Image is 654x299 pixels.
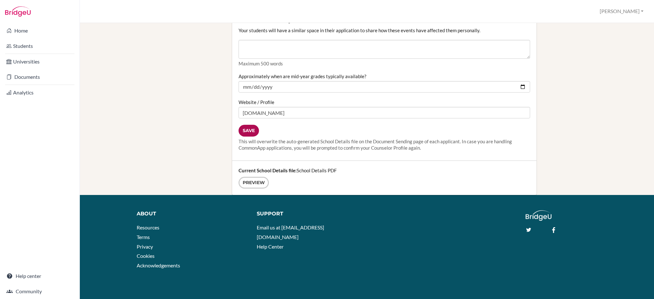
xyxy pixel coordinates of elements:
a: Preview [239,177,269,189]
div: About [137,210,247,218]
a: Acknowledgements [137,262,180,268]
a: Cookies [137,253,155,259]
input: Save [239,125,259,137]
strong: Current School Details file: [239,168,297,173]
img: logo_white@2x-f4f0deed5e89b7ecb1c2cc34c3e3d731f90f0f143d5ea2071677605dd97b5244.png [526,210,551,221]
a: Resources [137,224,159,230]
button: [PERSON_NAME] [597,5,646,17]
div: School Details PDF [232,161,536,195]
a: Email us at [EMAIL_ADDRESS][DOMAIN_NAME] [257,224,324,240]
a: Help center [1,270,78,282]
a: Community [1,285,78,298]
p: Maximum 500 words [239,60,530,67]
label: Approximately when are mid-year grades typically available? [239,73,366,79]
a: Terms [137,234,150,240]
label: Website / Profile [239,99,274,105]
img: Bridge-U [5,6,31,17]
div: This will overwrite the auto-generated School Details file on the Document Sending page of each a... [239,138,530,151]
a: Universities [1,55,78,68]
div: Support [257,210,361,218]
a: Help Center [257,243,284,250]
a: Privacy [137,243,153,250]
a: Analytics [1,86,78,99]
a: Home [1,24,78,37]
a: Documents [1,71,78,83]
a: Students [1,40,78,52]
